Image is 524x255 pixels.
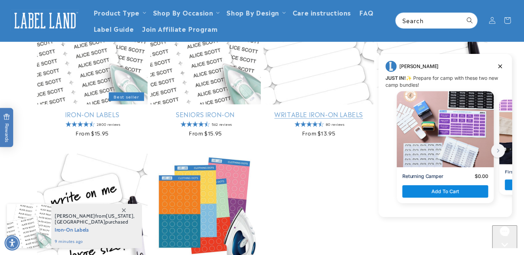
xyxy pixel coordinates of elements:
img: Label Land [10,10,80,31]
a: Iron-On Labels [37,110,148,118]
summary: Shop By Occasion [149,4,223,20]
summary: Product Type [89,4,149,20]
iframe: Gorgias live chat messenger [492,225,517,248]
span: from , purchased [55,213,135,225]
div: Accessibility Menu [5,235,20,251]
span: Shop By Occasion [153,8,213,16]
span: FAQ [359,8,374,16]
p: First Time Camper [132,116,174,122]
span: Label Guide [94,25,134,32]
span: Rewards [3,114,10,142]
span: [PERSON_NAME] [55,213,95,219]
a: Writable Iron-On Labels [264,110,374,118]
a: Care instructions [288,4,355,20]
span: 9 minutes ago [55,238,135,245]
span: Join Affiliate Program [142,25,217,32]
iframe: Gorgias live chat campaigns [373,53,517,227]
a: Join Affiliate Program [138,20,222,37]
span: [US_STATE] [106,213,133,219]
a: Label Guide [89,20,138,37]
summary: Shop By Design [222,4,288,20]
span: Iron-On Labels [55,225,135,234]
a: FAQ [355,4,378,20]
span: [GEOGRAPHIC_DATA] [55,219,105,225]
a: Shop By Design [227,8,279,17]
a: Seniors Iron-On [150,110,261,118]
a: Label Land [8,7,82,34]
a: Product Type [94,8,140,17]
button: Search [462,13,477,28]
span: Care instructions [293,8,351,16]
button: next button [118,91,132,105]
